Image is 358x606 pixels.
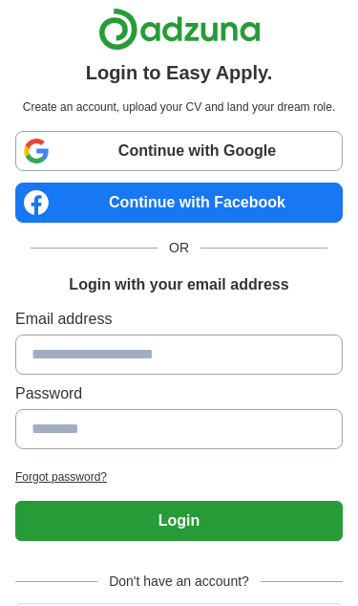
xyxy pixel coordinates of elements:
[19,98,339,116] p: Create an account, upload your CV and land your dream role.
[86,58,273,87] h1: Login to Easy Apply.
[15,382,343,405] label: Password
[158,238,200,258] span: OR
[15,183,343,223] a: Continue with Facebook
[15,501,343,541] button: Login
[15,468,343,486] a: Forgot password?
[69,273,288,296] h1: Login with your email address
[15,131,343,171] a: Continue with Google
[98,8,261,51] img: Adzuna logo
[97,572,261,592] span: Don't have an account?
[15,308,343,331] label: Email address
